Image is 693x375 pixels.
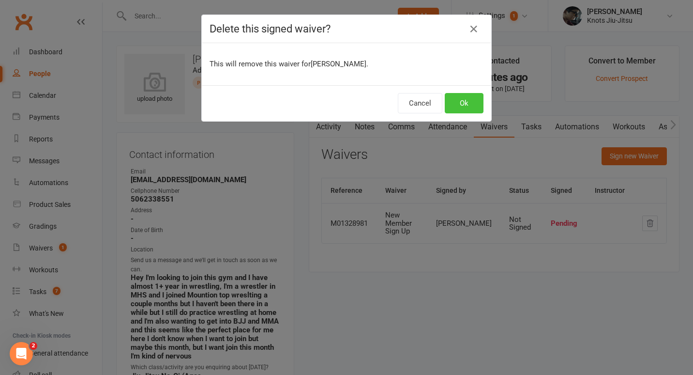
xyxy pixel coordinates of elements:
p: This will remove this waiver for [PERSON_NAME] . [210,58,483,70]
button: Ok [445,93,483,113]
h4: Delete this signed waiver? [210,23,483,35]
iframe: Intercom live chat [10,342,33,365]
button: Cancel [398,93,442,113]
span: 2 [30,342,37,350]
